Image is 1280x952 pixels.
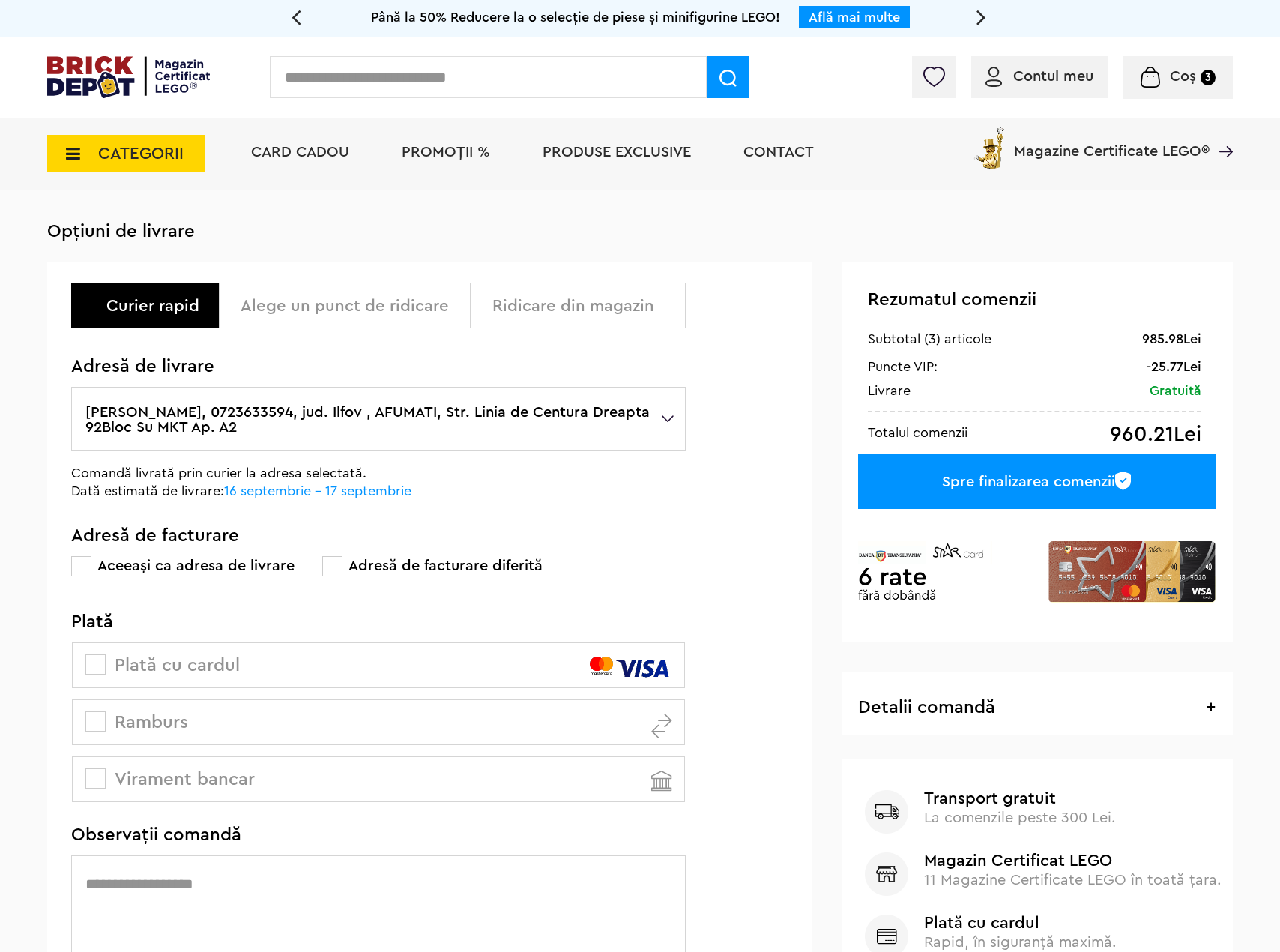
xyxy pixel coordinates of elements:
[71,482,483,500] p: Dată estimată de livrare:
[924,935,1117,950] span: Rapid, în siguranță maximă.
[858,699,1216,717] h3: Detalii comandă
[858,454,1216,509] div: Spre finalizarea comenzii
[1170,69,1196,84] span: Coș
[88,714,188,732] span: Ramburs
[1013,69,1093,84] span: Contul meu
[88,771,255,789] span: Virament bancar
[224,484,411,498] span: 16 septembrie - 17 septembrie
[1110,424,1201,445] div: 960.21Lei
[251,145,349,160] a: Card Cadou
[71,527,686,545] h3: Adresă de facturare
[868,382,911,400] div: Livrare
[985,69,1093,84] a: Contul meu
[809,10,900,24] a: Află mai multe
[743,145,814,160] a: Contact
[71,464,483,482] p: Comandă livrată prin curier la adresa selectată.
[924,790,1222,807] b: Transport gratuit
[106,297,208,315] div: Curier rapid
[924,852,1222,869] b: Magazin Certificat LEGO
[1150,382,1201,400] div: Gratuită
[47,220,1233,243] h3: Opțiuni de livrare
[1014,124,1210,159] span: Magazine Certificate LEGO®
[71,826,686,844] h3: Observații comandă
[348,558,543,573] label: Adresă de facturare diferită
[924,873,1222,888] span: 11 Magazine Certificate LEGO în toată țara.
[1201,70,1216,85] small: 3
[1206,699,1216,717] span: +
[1142,330,1201,348] div: 985.98Lei
[71,613,686,631] h3: Plată
[865,790,908,834] img: Transport gratuit
[371,10,780,24] span: Până la 50% Reducere la o selecție de piese și minifigurine LEGO!
[1210,124,1233,139] a: Magazine Certificate LEGO®
[241,297,459,315] div: Alege un punct de ridicare
[71,358,686,376] h3: Adresă de livrare
[924,810,1116,825] span: La comenzile peste 300 Lei.
[865,852,908,896] img: Magazin Certificat LEGO
[543,145,691,160] a: Produse exclusive
[868,330,991,348] div: Subtotal (3) articole
[868,359,938,374] div: Puncte VIP:
[402,145,490,160] a: PROMOȚII %
[88,657,240,675] span: Plată cu cardul
[492,297,674,315] div: Ridicare din magazin
[97,558,295,573] label: Aceeași ca adresa de livrare
[924,915,1222,931] b: Plată cu cardul
[868,424,967,442] div: Totalul comenzii
[868,291,1036,309] span: Rezumatul comenzii
[71,387,686,451] label: [PERSON_NAME], 0723633594, jud. Ilfov , AFUMATI, Str. Linia de Centura Dreapta 92Bloc Su MKT Ap. A2
[98,145,184,162] span: CATEGORII
[1147,359,1201,374] div: -25.77Lei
